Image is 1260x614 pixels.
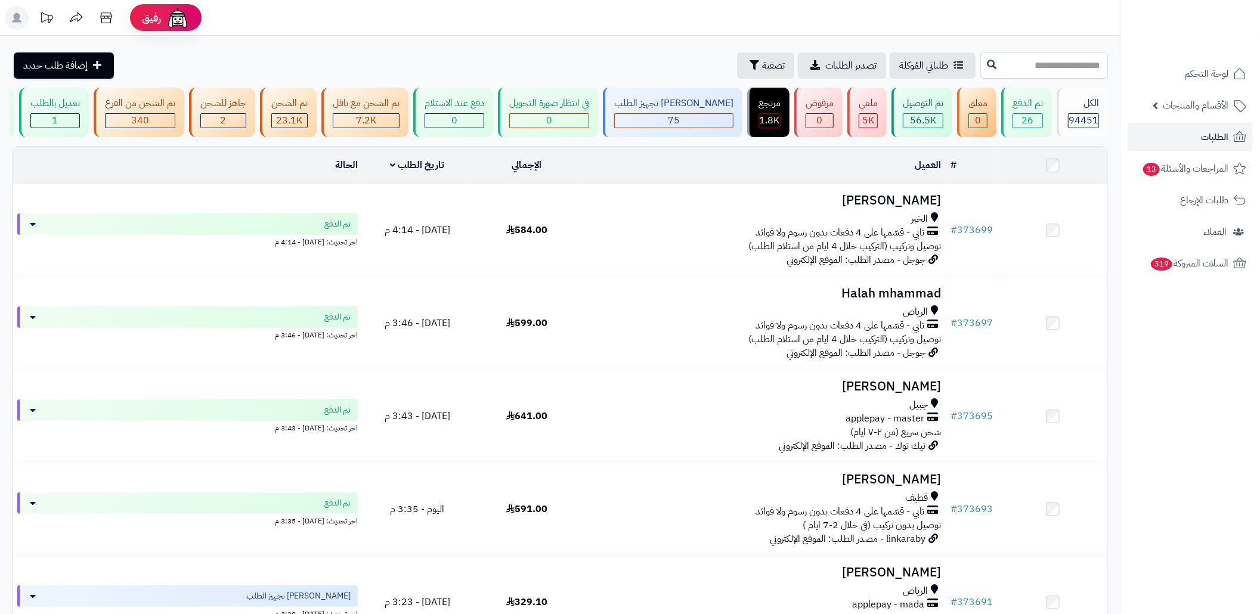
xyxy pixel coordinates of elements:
[1203,224,1227,240] span: العملاء
[246,590,351,602] span: [PERSON_NAME] تجهيز الطلب
[1180,192,1228,209] span: طلبات الإرجاع
[390,502,444,516] span: اليوم - 3:35 م
[911,212,928,226] span: الخبر
[586,473,941,486] h3: [PERSON_NAME]
[335,158,358,172] a: الحالة
[756,319,924,333] span: تابي - قسّمها على 4 دفعات بدون رسوم ولا فوائد
[668,113,680,128] span: 75
[17,328,358,340] div: اخر تحديث: [DATE] - 3:46 م
[615,114,733,128] div: 75
[903,114,943,128] div: 56503
[999,88,1054,137] a: تم الدفع 26
[787,346,925,360] span: جوجل - مصدر الطلب: الموقع الإلكتروني
[52,113,58,128] span: 1
[506,316,547,330] span: 599.00
[846,412,924,426] span: applepay - master
[825,58,877,73] span: تصدير الطلبات
[106,114,175,128] div: 340
[586,566,941,579] h3: [PERSON_NAME]
[737,52,794,79] button: تصفية
[903,97,943,110] div: تم التوصيل
[277,113,303,128] span: 23.1K
[756,226,924,240] span: تابي - قسّمها على 4 دفعات بدون رسوم ولا فوائد
[762,58,785,73] span: تصفية
[787,253,925,267] span: جوجل - مصدر الطلب: الموقع الإلكتروني
[586,194,941,207] h3: [PERSON_NAME]
[806,114,833,128] div: 0
[915,158,941,172] a: العميل
[319,88,411,137] a: تم الشحن مع ناقل 7.2K
[903,584,928,598] span: الرياض
[969,114,987,128] div: 0
[17,421,358,433] div: اخر تحديث: [DATE] - 3:43 م
[756,505,924,519] span: تابي - قسّمها على 4 دفعات بدون رسوم ولا فوائد
[1128,186,1253,215] a: طلبات الإرجاع
[903,305,928,319] span: الرياض
[200,97,246,110] div: جاهز للشحن
[951,595,993,609] a: #373691
[951,409,993,423] a: #373695
[600,88,745,137] a: [PERSON_NAME] تجهيز الطلب 75
[1201,129,1228,145] span: الطلبات
[496,88,600,137] a: في انتظار صورة التحويل 0
[1128,123,1253,151] a: الطلبات
[506,595,547,609] span: 329.10
[390,158,444,172] a: تاريخ الطلب
[385,409,450,423] span: [DATE] - 3:43 م
[745,88,792,137] a: مرتجع 1.8K
[1013,114,1042,128] div: 26
[509,97,589,110] div: في انتظار صورة التحويل
[14,52,114,79] a: إضافة طلب جديد
[951,502,993,516] a: #373693
[425,114,484,128] div: 0
[748,332,941,346] span: توصيل وتركيب (التركيب خلال 4 ايام من استلام الطلب)
[32,6,61,33] a: تحديثات المنصة
[859,97,878,110] div: ملغي
[909,398,928,412] span: جبيل
[385,223,450,237] span: [DATE] - 4:14 م
[425,97,484,110] div: دفع عند الاستلام
[1128,60,1253,88] a: لوحة التحكم
[817,113,823,128] span: 0
[951,316,993,330] a: #373697
[1013,97,1043,110] div: تم الدفع
[506,502,547,516] span: 591.00
[792,88,845,137] a: مرفوض 0
[759,114,780,128] div: 1806
[17,514,358,526] div: اخر تحديث: [DATE] - 3:35 م
[614,97,733,110] div: [PERSON_NAME] تجهيز الطلب
[806,97,834,110] div: مرفوض
[356,113,376,128] span: 7.2K
[142,11,161,25] span: رفيق
[506,409,547,423] span: 641.00
[17,88,91,137] a: تعديل بالطلب 1
[166,6,190,30] img: ai-face.png
[1179,9,1249,34] img: logo-2.png
[385,316,450,330] span: [DATE] - 3:46 م
[512,158,541,172] a: الإجمالي
[258,88,319,137] a: تم الشحن 23.1K
[451,113,457,128] span: 0
[30,97,80,110] div: تعديل بالطلب
[324,404,351,416] span: تم الدفع
[271,97,308,110] div: تم الشحن
[803,518,941,532] span: توصيل بدون تركيب (في خلال 2-7 ايام )
[1054,88,1110,137] a: الكل94451
[586,287,941,300] h3: Halah mhammad
[1128,218,1253,246] a: العملاء
[1143,163,1160,176] span: 13
[889,88,955,137] a: تم التوصيل 56.5K
[951,502,957,516] span: #
[31,114,79,128] div: 1
[905,491,928,505] span: قطيف
[910,113,936,128] span: 56.5K
[23,58,88,73] span: إضافة طلب جديد
[951,409,957,423] span: #
[546,113,552,128] span: 0
[1128,249,1253,278] a: السلات المتروكة319
[105,97,175,110] div: تم الشحن من الفرع
[1163,97,1228,114] span: الأقسام والمنتجات
[852,598,924,612] span: applepay - mada
[333,97,400,110] div: تم الشحن مع ناقل
[748,239,941,253] span: توصيل وتركيب (التركيب خلال 4 ايام من استلام الطلب)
